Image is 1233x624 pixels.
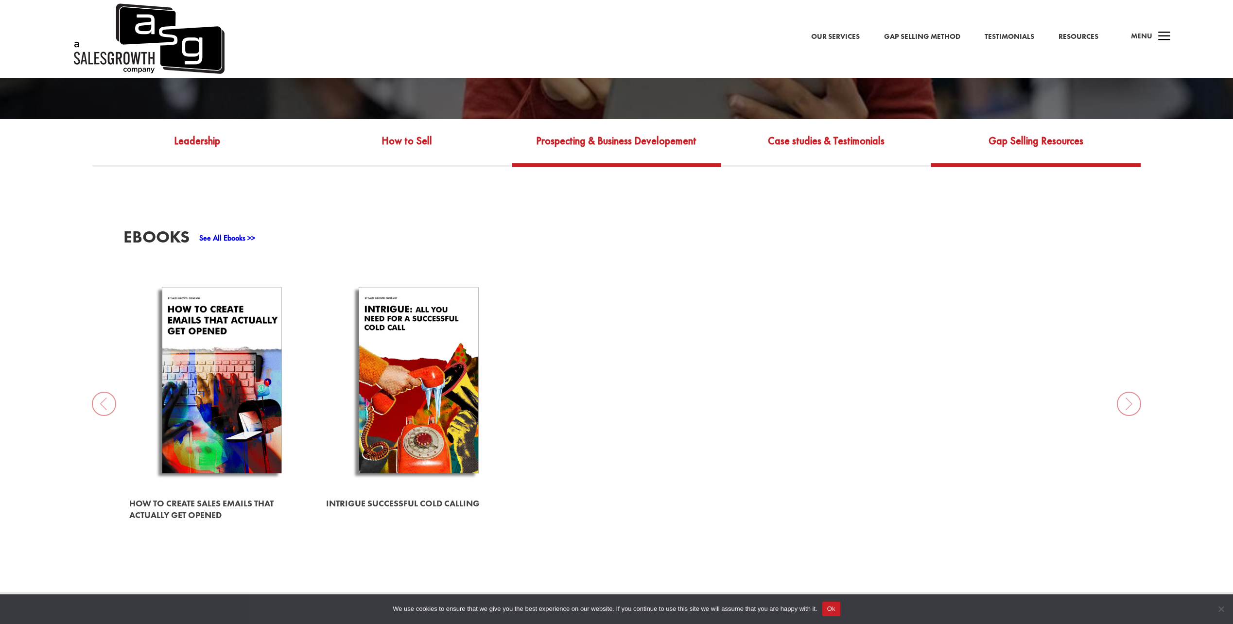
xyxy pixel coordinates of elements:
span: Menu [1131,31,1152,41]
button: Ok [822,602,840,616]
a: Leadership [92,132,302,163]
a: How to Sell [302,132,512,163]
a: See All Ebooks >> [199,233,255,243]
a: Our Services [811,31,860,43]
span: a [1155,27,1174,47]
a: Prospecting & Business Developement [512,132,721,163]
a: Resources [1059,31,1098,43]
a: Gap Selling Resources [931,132,1140,163]
a: Testimonials [985,31,1034,43]
h3: EBooks [123,228,190,250]
a: Case studies & Testimonials [721,132,931,163]
a: Gap Selling Method [884,31,960,43]
span: We use cookies to ensure that we give you the best experience on our website. If you continue to ... [393,604,817,614]
span: No [1216,604,1226,614]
